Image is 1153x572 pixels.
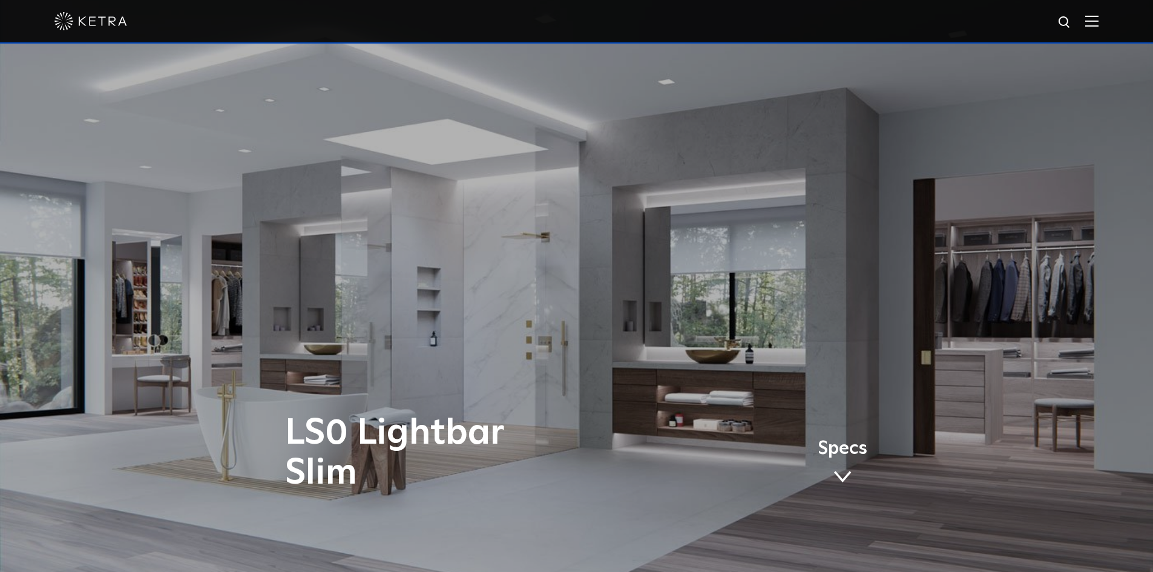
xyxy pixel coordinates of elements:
img: ketra-logo-2019-white [54,12,127,30]
h1: LS0 Lightbar Slim [285,413,627,493]
a: Specs [818,440,867,487]
span: Specs [818,440,867,458]
img: Hamburger%20Nav.svg [1085,15,1099,27]
img: search icon [1057,15,1073,30]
